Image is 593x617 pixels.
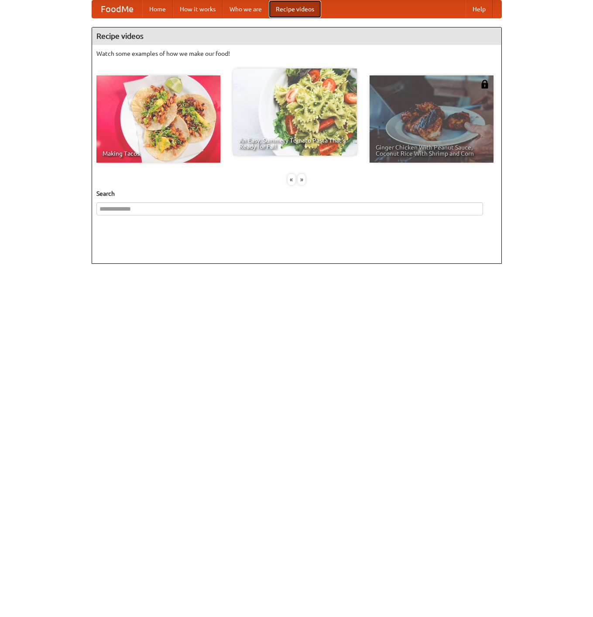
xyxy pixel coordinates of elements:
a: Home [142,0,173,18]
p: Watch some examples of how we make our food! [96,49,497,58]
a: Making Tacos [96,75,220,163]
span: Making Tacos [103,150,214,157]
a: An Easy, Summery Tomato Pasta That's Ready for Fall [233,68,357,156]
div: » [298,174,305,185]
span: An Easy, Summery Tomato Pasta That's Ready for Fall [239,137,351,150]
a: Who we are [223,0,269,18]
div: « [288,174,295,185]
a: Recipe videos [269,0,321,18]
h5: Search [96,189,497,198]
h4: Recipe videos [92,27,501,45]
a: How it works [173,0,223,18]
a: Help [466,0,493,18]
a: FoodMe [92,0,142,18]
img: 483408.png [480,80,489,89]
